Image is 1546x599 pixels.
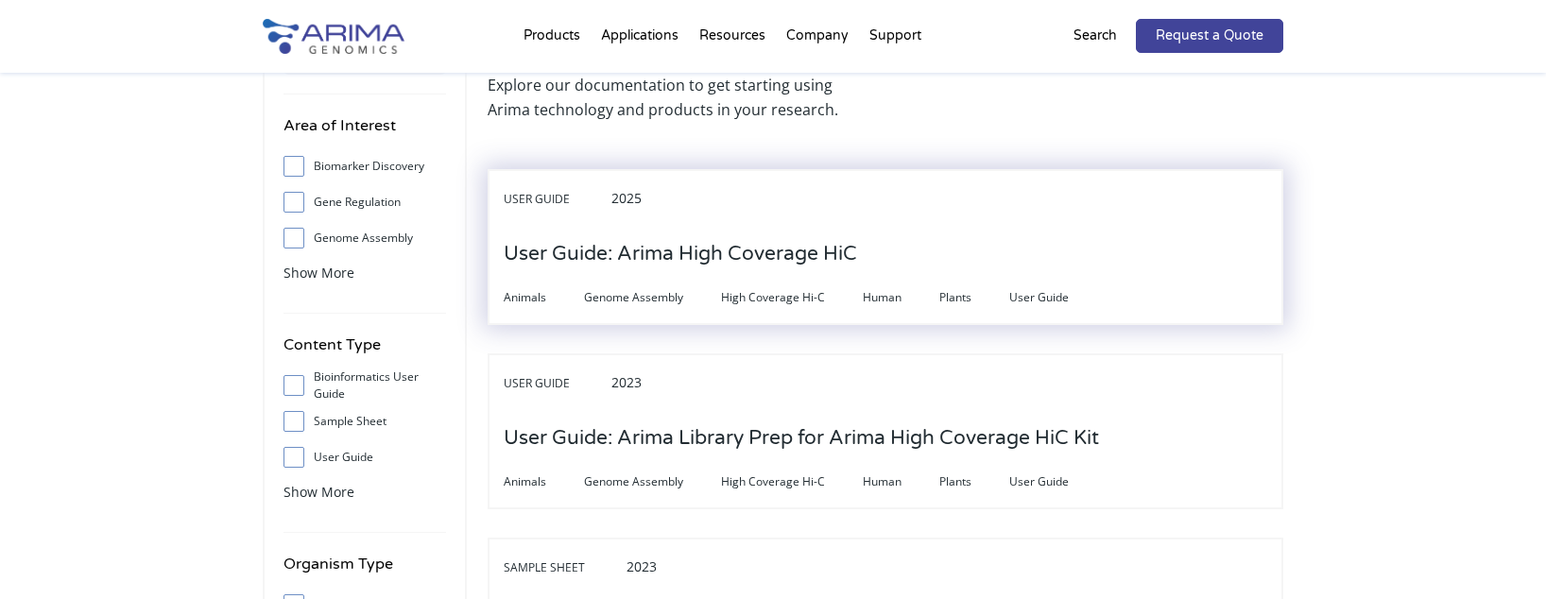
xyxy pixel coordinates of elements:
span: Show More [283,264,354,282]
span: Genome Assembly [584,471,721,493]
span: Animals [504,286,584,309]
span: Genome Assembly [584,286,721,309]
h3: User Guide: Arima Library Prep for Arima High Coverage HiC Kit [504,409,1099,468]
span: User Guide [504,188,608,211]
p: Explore our documentation to get starting using Arima technology and products in your research. [488,73,876,122]
span: Animals [504,471,584,493]
label: Bioinformatics User Guide [283,371,446,400]
h4: Area of Interest [283,113,446,152]
a: User Guide: Arima Library Prep for Arima High Coverage HiC Kit [504,428,1099,449]
h4: Content Type [283,333,446,371]
a: Request a Quote [1136,19,1283,53]
label: Genome Assembly [283,224,446,252]
h3: User Guide: Arima High Coverage HiC [504,225,857,283]
span: 2023 [627,557,657,575]
span: High Coverage Hi-C [721,286,863,309]
span: Human [863,471,939,493]
span: Plants [939,286,1009,309]
label: User Guide [283,443,446,471]
span: High Coverage Hi-C [721,471,863,493]
span: User Guide [1009,286,1107,309]
label: Gene Regulation [283,188,446,216]
span: Show More [283,483,354,501]
a: User Guide: Arima High Coverage HiC [504,244,857,265]
span: Human [863,286,939,309]
label: Sample Sheet [283,407,446,436]
span: 2023 [611,373,642,391]
span: 2025 [611,189,642,207]
span: Sample Sheet [504,556,623,579]
span: User Guide [504,372,608,395]
span: Plants [939,471,1009,493]
img: Arima-Genomics-logo [263,19,404,54]
p: Search [1074,24,1117,48]
h4: Organism Type [283,552,446,590]
span: User Guide [1009,471,1107,493]
label: Biomarker Discovery [283,152,446,180]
